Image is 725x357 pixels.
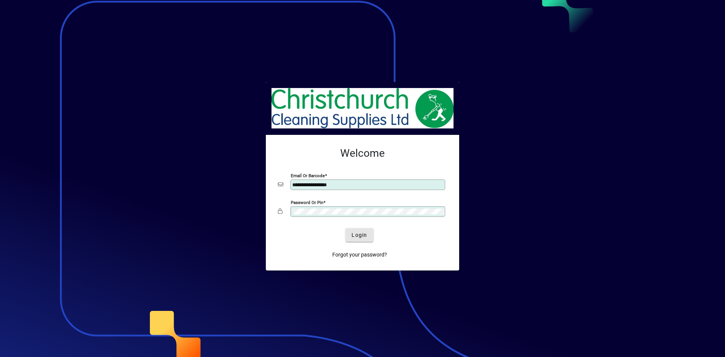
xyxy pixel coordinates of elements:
[329,248,390,261] a: Forgot your password?
[332,251,387,259] span: Forgot your password?
[352,231,367,239] span: Login
[291,173,325,178] mat-label: Email or Barcode
[278,147,447,160] h2: Welcome
[291,200,323,205] mat-label: Password or Pin
[346,228,373,242] button: Login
